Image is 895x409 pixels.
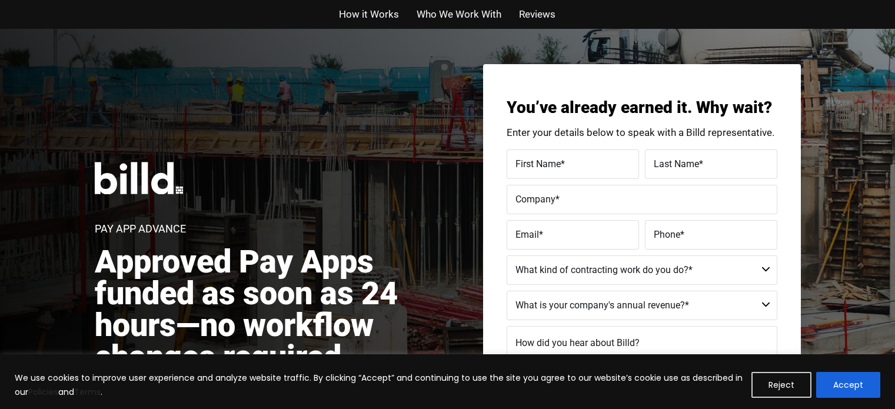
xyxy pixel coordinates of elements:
[417,6,501,23] a: Who We Work With
[95,224,186,234] h1: Pay App Advance
[15,371,743,399] p: We use cookies to improve user experience and analyze website traffic. By clicking “Accept” and c...
[28,386,58,398] a: Policies
[515,193,555,204] span: Company
[816,372,880,398] button: Accept
[95,246,461,373] h2: Approved Pay Apps funded as soon as 24 hours—no workflow changes required
[654,158,699,169] span: Last Name
[751,372,811,398] button: Reject
[515,228,539,240] span: Email
[519,6,555,23] a: Reviews
[515,337,640,348] span: How did you hear about Billd?
[507,99,777,116] h3: You’ve already earned it. Why wait?
[339,6,399,23] a: How it Works
[507,128,777,138] p: Enter your details below to speak with a Billd representative.
[515,158,561,169] span: First Name
[74,386,101,398] a: Terms
[654,228,680,240] span: Phone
